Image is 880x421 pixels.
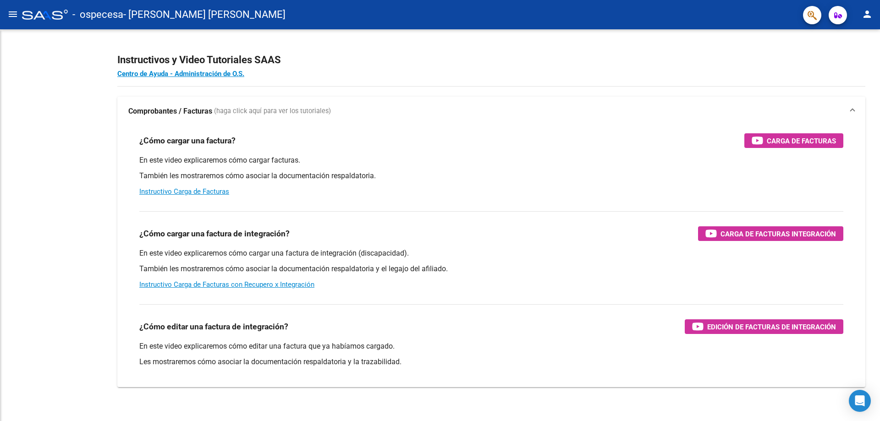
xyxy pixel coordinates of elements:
p: También les mostraremos cómo asociar la documentación respaldatoria y el legajo del afiliado. [139,264,843,274]
span: Carga de Facturas Integración [720,228,836,240]
p: Les mostraremos cómo asociar la documentación respaldatoria y la trazabilidad. [139,357,843,367]
a: Centro de Ayuda - Administración de O.S. [117,70,244,78]
span: Edición de Facturas de integración [707,321,836,333]
mat-icon: menu [7,9,18,20]
a: Instructivo Carga de Facturas con Recupero x Integración [139,280,314,289]
strong: Comprobantes / Facturas [128,106,212,116]
span: Carga de Facturas [767,135,836,147]
p: También les mostraremos cómo asociar la documentación respaldatoria. [139,171,843,181]
a: Instructivo Carga de Facturas [139,187,229,196]
h3: ¿Cómo cargar una factura de integración? [139,227,290,240]
button: Edición de Facturas de integración [685,319,843,334]
span: - ospecesa [72,5,123,25]
p: En este video explicaremos cómo cargar facturas. [139,155,843,165]
div: Comprobantes / Facturas (haga click aquí para ver los tutoriales) [117,126,865,387]
p: En este video explicaremos cómo editar una factura que ya habíamos cargado. [139,341,843,351]
span: - [PERSON_NAME] [PERSON_NAME] [123,5,286,25]
h3: ¿Cómo cargar una factura? [139,134,236,147]
p: En este video explicaremos cómo cargar una factura de integración (discapacidad). [139,248,843,258]
span: (haga click aquí para ver los tutoriales) [214,106,331,116]
mat-icon: person [862,9,873,20]
button: Carga de Facturas [744,133,843,148]
h2: Instructivos y Video Tutoriales SAAS [117,51,865,69]
button: Carga de Facturas Integración [698,226,843,241]
h3: ¿Cómo editar una factura de integración? [139,320,288,333]
mat-expansion-panel-header: Comprobantes / Facturas (haga click aquí para ver los tutoriales) [117,97,865,126]
div: Open Intercom Messenger [849,390,871,412]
